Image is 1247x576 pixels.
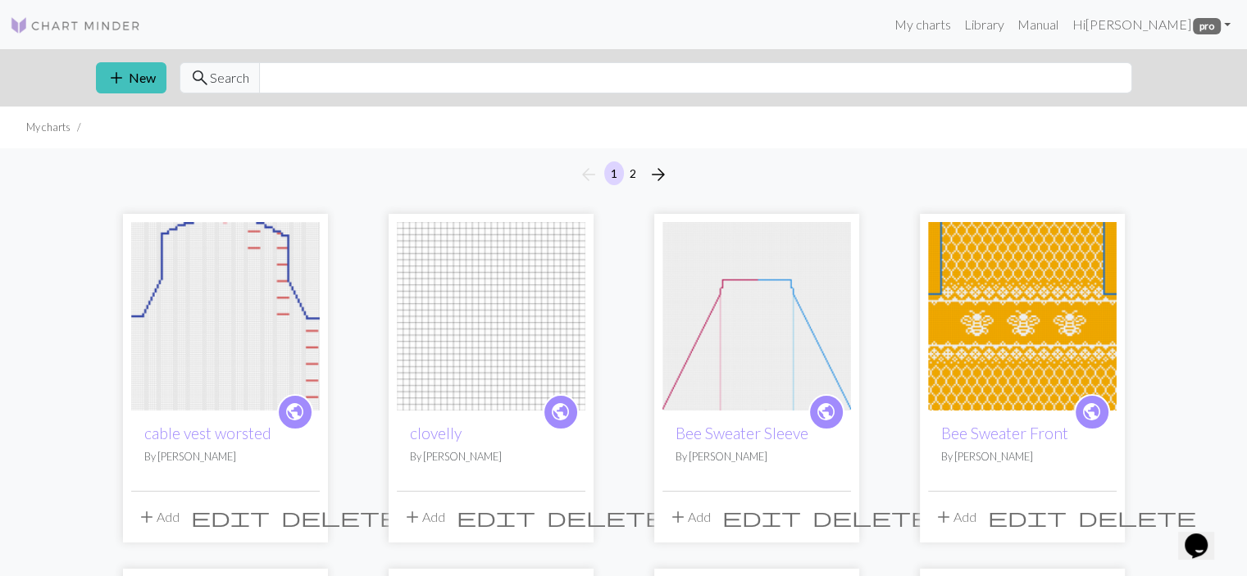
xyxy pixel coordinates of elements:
[888,8,958,41] a: My charts
[816,396,836,429] i: public
[144,449,307,465] p: By [PERSON_NAME]
[982,501,1072,533] button: Edit
[131,501,185,533] button: Add
[808,394,844,430] a: public
[457,506,535,528] span: edit
[107,66,126,89] span: add
[451,501,541,533] button: Edit
[457,507,535,527] i: Edit
[662,222,851,410] img: Bee Sweater Sleeve
[397,501,451,533] button: Add
[717,501,807,533] button: Edit
[807,501,936,533] button: Delete
[958,8,1011,41] a: Library
[281,506,399,528] span: delete
[642,161,675,188] button: Next
[541,501,671,533] button: Delete
[550,396,571,429] i: public
[668,506,688,528] span: add
[1178,510,1231,560] iframe: chat widget
[1011,8,1065,41] a: Manual
[1193,18,1221,34] span: pro
[941,449,1104,465] p: By [PERSON_NAME]
[284,396,305,429] i: public
[26,120,71,135] li: My charts
[190,66,210,89] span: search
[928,222,1117,410] img: Unisex Pullover Back
[623,161,643,185] button: 2
[662,501,717,533] button: Add
[816,399,836,424] span: public
[649,163,668,186] span: arrow_forward
[572,161,675,188] nav: Page navigation
[397,222,585,410] img: clovelly
[284,399,305,424] span: public
[988,507,1067,527] i: Edit
[676,449,838,465] p: By [PERSON_NAME]
[131,222,320,410] img: cable vest worsted
[1065,8,1237,41] a: Hi[PERSON_NAME] pro
[988,506,1067,528] span: edit
[722,506,801,528] span: edit
[941,424,1068,442] a: Bee Sweater Front
[928,306,1117,322] a: Unisex Pullover Back
[185,501,275,533] button: Edit
[1078,506,1196,528] span: delete
[1072,501,1202,533] button: Delete
[722,507,801,527] i: Edit
[131,306,320,322] a: cable vest worsted
[604,161,624,185] button: 1
[662,306,851,322] a: Bee Sweater Sleeve
[210,68,249,88] span: Search
[137,506,157,528] span: add
[934,506,953,528] span: add
[191,506,270,528] span: edit
[10,16,141,35] img: Logo
[928,501,982,533] button: Add
[550,399,571,424] span: public
[277,394,313,430] a: public
[1081,399,1102,424] span: public
[676,424,808,442] a: Bee Sweater Sleeve
[410,449,572,465] p: By [PERSON_NAME]
[812,506,931,528] span: delete
[275,501,405,533] button: Delete
[547,506,665,528] span: delete
[403,506,422,528] span: add
[397,306,585,322] a: clovelly
[1081,396,1102,429] i: public
[144,424,271,442] a: cable vest worsted
[543,394,579,430] a: public
[649,165,668,184] i: Next
[191,507,270,527] i: Edit
[410,424,462,442] a: clovelly
[96,62,166,93] button: New
[1074,394,1110,430] a: public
